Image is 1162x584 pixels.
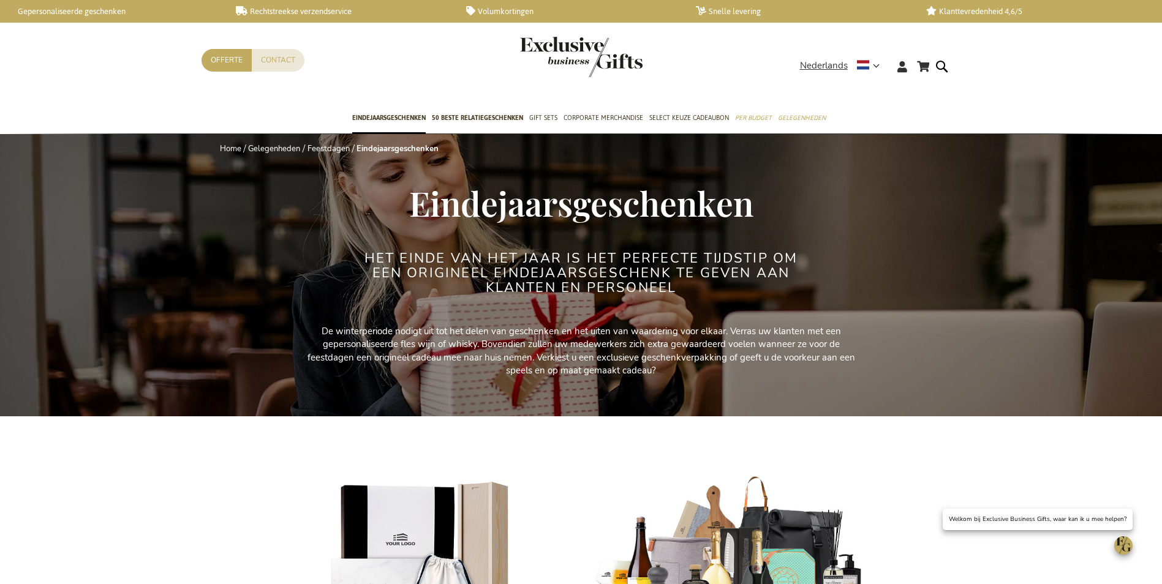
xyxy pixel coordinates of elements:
img: Exclusive Business gifts logo [520,37,643,77]
a: Volumkortingen [466,6,676,17]
span: Gelegenheden [778,111,826,124]
a: Snelle levering [696,6,906,17]
a: Klanttevredenheid 4,6/5 [926,6,1136,17]
a: Contact [252,49,304,72]
a: Gelegenheden [248,143,300,154]
span: Select Keuze Cadeaubon [649,111,729,124]
a: Rechtstreekse verzendservice [236,6,446,17]
span: Corporate Merchandise [564,111,643,124]
p: De winterperiode nodigt uit tot het delen van geschenken en het uiten van waardering voor elkaar.... [306,325,857,378]
span: Nederlands [800,59,848,73]
span: 50 beste relatiegeschenken [432,111,523,124]
span: Eindejaarsgeschenken [409,180,753,225]
a: Feestdagen [307,143,350,154]
a: store logo [520,37,581,77]
h2: Het einde van het jaar is het perfecte tijdstip om een origineel eindejaarsgeschenk te geven aan ... [352,251,811,296]
span: Per Budget [735,111,772,124]
a: Home [220,143,241,154]
a: Offerte [202,49,252,72]
span: Gift Sets [529,111,557,124]
div: Nederlands [800,59,888,73]
span: Eindejaarsgeschenken [352,111,426,124]
a: Gepersonaliseerde geschenken [6,6,216,17]
strong: Eindejaarsgeschenken [357,143,439,154]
